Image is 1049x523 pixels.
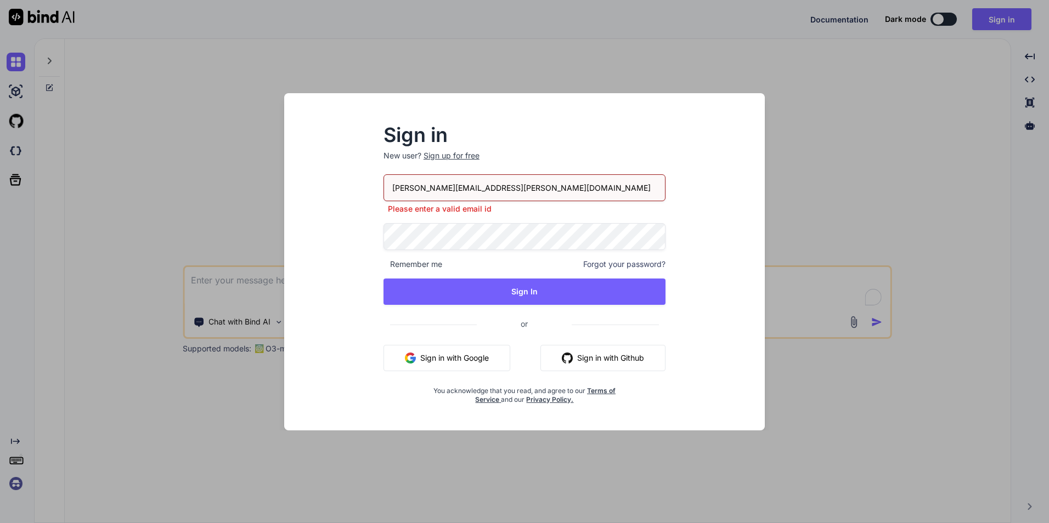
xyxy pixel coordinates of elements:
[424,150,480,161] div: Sign up for free
[383,174,666,201] input: Login or Email
[477,310,572,337] span: or
[383,126,666,144] h2: Sign in
[475,386,616,403] a: Terms of Service
[383,150,666,174] p: New user?
[526,395,573,403] a: Privacy Policy.
[540,345,666,371] button: Sign in with Github
[562,353,573,363] img: github
[383,259,442,270] span: Remember me
[383,278,666,305] button: Sign In
[431,380,619,404] div: You acknowledge that you read, and agree to our and our
[383,203,666,214] p: Please enter a valid email id
[405,353,416,363] img: google
[383,345,510,371] button: Sign in with Google
[583,259,666,270] span: Forgot your password?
